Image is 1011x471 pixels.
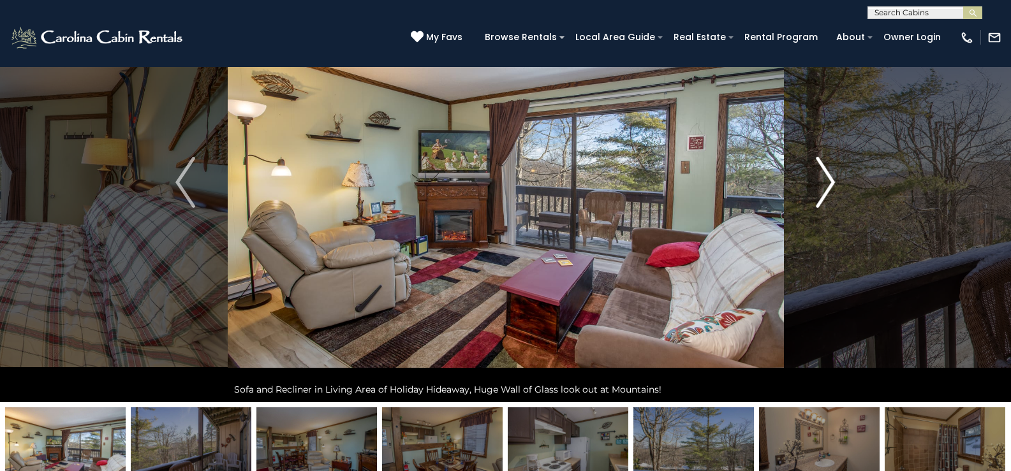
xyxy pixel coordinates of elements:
[960,31,974,45] img: phone-regular-white.png
[478,27,563,47] a: Browse Rentals
[569,27,661,47] a: Local Area Guide
[426,31,462,44] span: My Favs
[411,31,466,45] a: My Favs
[228,377,784,402] div: Sofa and Recliner in Living Area of Holiday Hideaway, Huge Wall of Glass look out at Mountains!
[738,27,824,47] a: Rental Program
[816,157,835,208] img: arrow
[175,157,195,208] img: arrow
[10,25,186,50] img: White-1-2.png
[830,27,871,47] a: About
[667,27,732,47] a: Real Estate
[877,27,947,47] a: Owner Login
[987,31,1001,45] img: mail-regular-white.png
